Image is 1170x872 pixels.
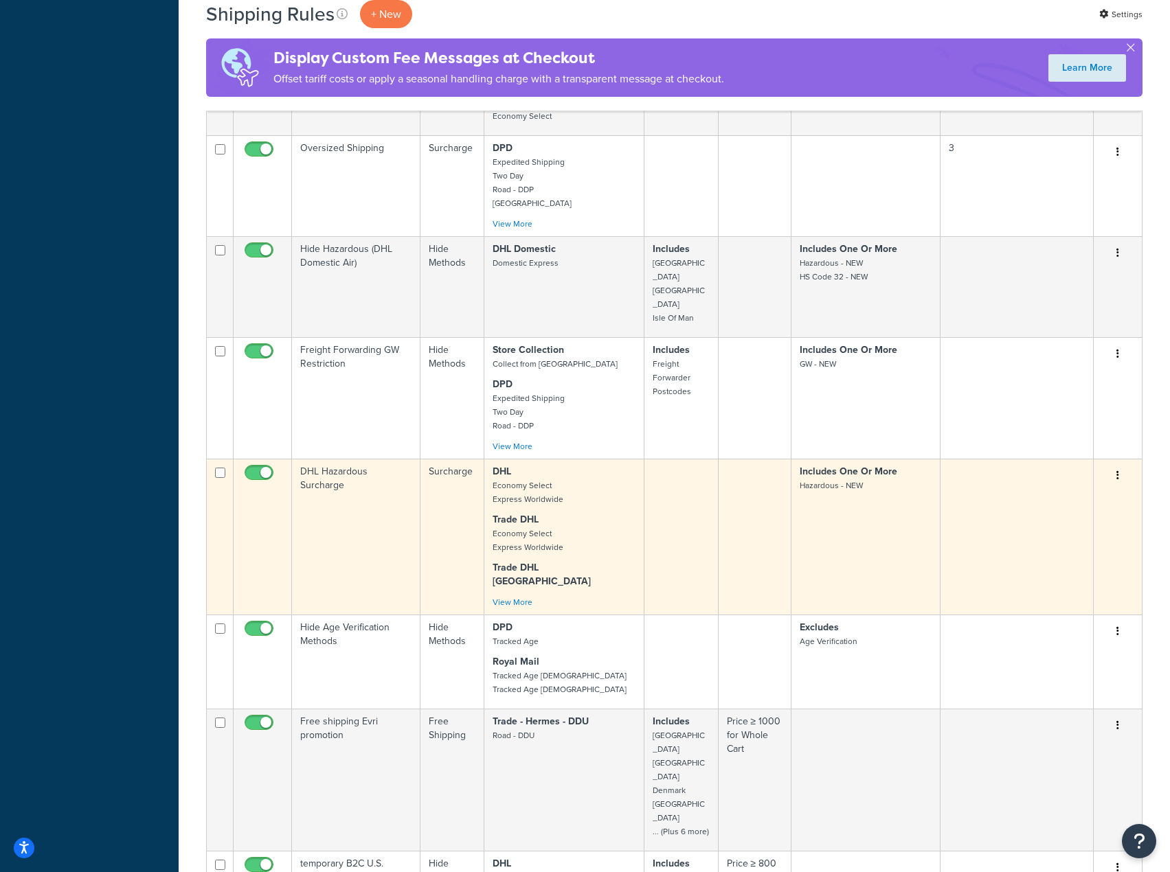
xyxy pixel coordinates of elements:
[273,47,724,69] h4: Display Custom Fee Messages at Checkout
[493,110,552,122] small: Economy Select
[653,242,690,256] strong: Includes
[206,38,273,97] img: duties-banner-06bc72dcb5fe05cb3f9472aba00be2ae8eb53ab6f0d8bb03d382ba314ac3c341.png
[292,615,420,709] td: Hide Age Verification Methods
[800,479,863,492] small: Hazardous - NEW
[653,343,690,357] strong: Includes
[493,358,618,370] small: Collect from [GEOGRAPHIC_DATA]
[800,257,868,283] small: Hazardous - NEW HS Code 32 - NEW
[420,615,484,709] td: Hide Methods
[420,337,484,459] td: Hide Methods
[653,358,691,398] small: Freight Forwarder Postcodes
[292,459,420,615] td: DHL Hazardous Surcharge
[493,242,556,256] strong: DHL Domestic
[292,236,420,337] td: Hide Hazardous (DHL Domestic Air)
[420,709,484,851] td: Free Shipping
[1122,824,1156,858] button: Open Resource Center
[493,156,572,209] small: Expedited Shipping Two Day Road - DDP [GEOGRAPHIC_DATA]
[292,337,420,459] td: Freight Forwarding GW Restriction
[493,669,627,696] small: Tracked Age [DEMOGRAPHIC_DATA] Tracked Age [DEMOGRAPHIC_DATA]
[420,459,484,615] td: Surcharge
[1099,5,1143,24] a: Settings
[493,729,535,742] small: Road - DDU
[493,377,513,391] strong: DPD
[292,709,420,851] td: Free shipping Evri promotion
[493,218,532,230] a: View More
[493,343,564,357] strong: Store Collection
[493,527,563,553] small: Economy Select Express Worldwide
[800,343,897,357] strong: Includes One Or More
[653,856,690,871] strong: Includes
[653,729,709,838] small: [GEOGRAPHIC_DATA] [GEOGRAPHIC_DATA] Denmark [GEOGRAPHIC_DATA] ... (Plus 6 more)
[493,464,511,479] strong: DHL
[800,635,857,647] small: Age Verification
[653,714,690,728] strong: Includes
[292,135,420,236] td: Oversized Shipping
[1048,54,1126,82] a: Learn More
[941,135,1094,236] td: 3
[493,512,539,527] strong: Trade DHL
[493,714,589,728] strong: Trade - Hermes - DDU
[493,560,591,588] strong: Trade DHL [GEOGRAPHIC_DATA]
[493,620,513,634] strong: DPD
[493,392,565,432] small: Expedited Shipping Two Day Road - DDP
[493,479,563,505] small: Economy Select Express Worldwide
[273,69,724,89] p: Offset tariff costs or apply a seasonal handling charge with a transparent message at checkout.
[420,236,484,337] td: Hide Methods
[493,141,513,155] strong: DPD
[420,135,484,236] td: Surcharge
[493,440,532,452] a: View More
[493,596,532,608] a: View More
[719,709,791,851] td: Price ≥ 1000 for Whole Cart
[493,635,539,647] small: Tracked Age
[800,358,836,370] small: GW - NEW
[653,257,705,324] small: [GEOGRAPHIC_DATA] [GEOGRAPHIC_DATA] Isle Of Man
[493,257,559,269] small: Domestic Express
[493,856,511,871] strong: DHL
[800,464,897,479] strong: Includes One Or More
[800,242,897,256] strong: Includes One Or More
[206,1,335,27] h1: Shipping Rules
[493,654,539,669] strong: Royal Mail
[800,620,839,634] strong: Excludes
